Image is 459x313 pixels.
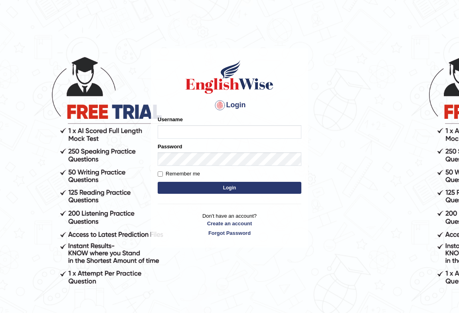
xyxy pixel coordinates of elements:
[158,143,182,150] label: Password
[158,170,200,178] label: Remember me
[158,220,301,227] a: Create an account
[158,116,183,123] label: Username
[158,229,301,237] a: Forgot Password
[158,99,301,112] h4: Login
[158,212,301,237] p: Don't have an account?
[184,59,275,95] img: Logo of English Wise sign in for intelligent practice with AI
[158,171,163,177] input: Remember me
[158,182,301,194] button: Login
